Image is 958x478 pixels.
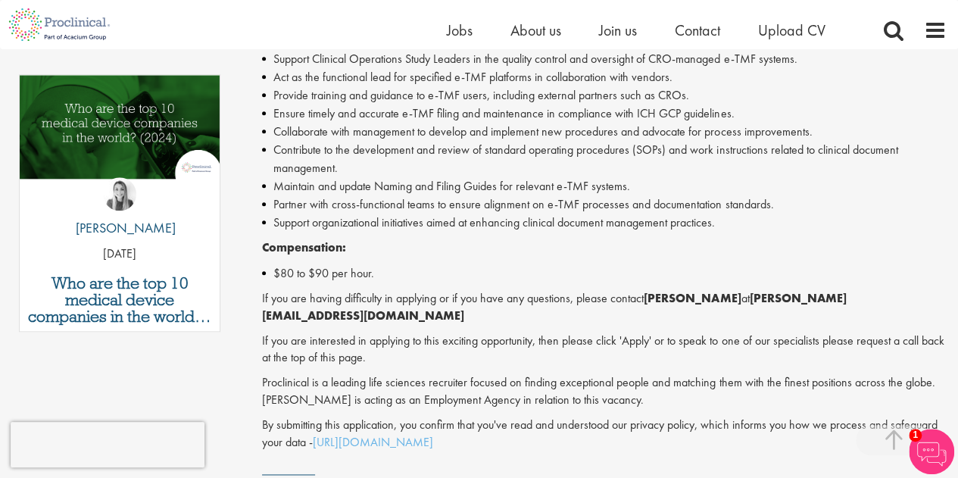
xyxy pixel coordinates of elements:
[262,68,947,86] li: Act as the functional lead for specified e-TMF platforms in collaboration with vendors.
[262,214,947,232] li: Support organizational initiatives aimed at enhancing clinical document management practices.
[20,245,220,263] p: [DATE]
[262,290,947,325] p: If you are having difficulty in applying or if you have any questions, please contact at
[262,177,947,195] li: Maintain and update Naming and Filing Guides for relevant e-TMF systems.
[447,20,473,40] a: Jobs
[262,195,947,214] li: Partner with cross-functional teams to ensure alignment on e-TMF processes and documentation stan...
[262,123,947,141] li: Collaborate with management to develop and implement new procedures and advocate for process impr...
[20,75,220,209] a: Link to a post
[675,20,720,40] a: Contact
[262,105,947,123] li: Ensure timely and accurate e-TMF filing and maintenance in compliance with ICH GCP guidelines.
[11,422,204,467] iframe: reCAPTCHA
[510,20,561,40] a: About us
[20,75,220,179] img: Top 10 Medical Device Companies 2024
[64,218,176,238] p: [PERSON_NAME]
[262,290,846,323] strong: [PERSON_NAME][EMAIL_ADDRESS][DOMAIN_NAME]
[262,417,947,451] p: By submitting this application, you confirm that you've read and understood our privacy policy, w...
[262,264,947,283] li: $80 to $90 per hour.
[262,50,947,68] li: Support Clinical Operations Study Leaders in the quality control and oversight of CRO-managed e-T...
[758,20,825,40] a: Upload CV
[313,434,433,450] a: [URL][DOMAIN_NAME]
[909,429,922,442] span: 1
[644,290,741,306] strong: [PERSON_NAME]
[262,86,947,105] li: Provide training and guidance to e-TMF users, including external partners such as CROs.
[27,275,212,325] a: Who are the top 10 medical device companies in the world in [DATE]?
[64,177,176,245] a: Hannah Burke [PERSON_NAME]
[262,333,947,367] p: If you are interested in applying to this exciting opportunity, then please click 'Apply' or to s...
[599,20,637,40] a: Join us
[262,239,346,255] strong: Compensation:
[262,374,947,409] p: Proclinical is a leading life sciences recruiter focused on finding exceptional people and matchi...
[103,177,136,211] img: Hannah Burke
[909,429,954,474] img: Chatbot
[262,141,947,177] li: Contribute to the development and review of standard operating procedures (SOPs) and work instruc...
